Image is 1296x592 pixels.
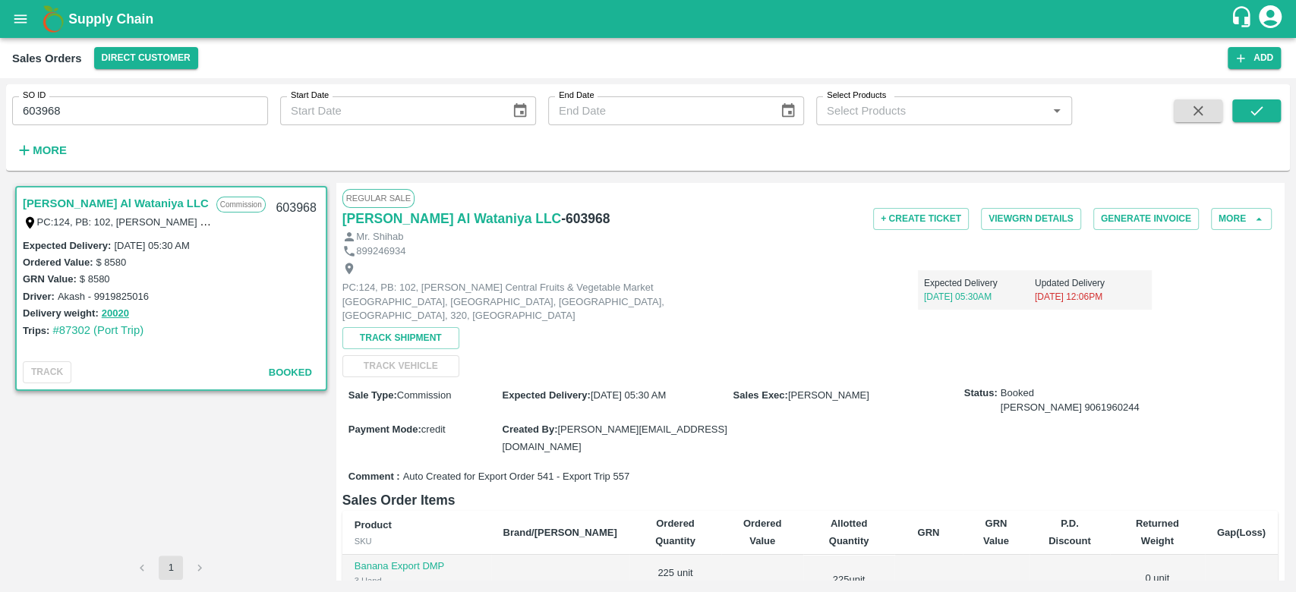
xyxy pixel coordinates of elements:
button: + Create Ticket [873,208,969,230]
label: Created By : [502,424,557,435]
p: Mr. Shihab [356,230,403,244]
span: Booked [269,367,312,378]
button: Choose date [774,96,803,125]
div: [PERSON_NAME] 9061960244 [1001,401,1140,415]
span: Regular Sale [342,189,415,207]
div: Sales Orders [12,49,82,68]
button: Select DC [94,47,198,69]
label: Expected Delivery : [502,389,590,401]
div: 3 Hand [355,574,479,587]
button: More [1211,208,1272,230]
input: Select Products [821,101,1042,121]
b: Gap(Loss) [1217,527,1266,538]
strong: More [33,144,67,156]
label: Sale Type : [348,389,397,401]
button: Open [1047,101,1067,121]
a: [PERSON_NAME] Al Wataniya LLC [23,194,209,213]
p: Expected Delivery [924,276,1035,290]
h6: - 603968 [561,208,610,229]
label: Sales Exec : [733,389,788,401]
p: 899246934 [356,244,405,259]
b: Returned Weight [1136,518,1179,546]
div: customer-support [1230,5,1257,33]
input: End Date [548,96,768,125]
button: More [12,137,71,163]
label: SO ID [23,90,46,102]
span: [PERSON_NAME] [788,389,869,401]
label: Trips: [23,325,49,336]
label: $ 8580 [80,273,110,285]
label: Comment : [348,470,400,484]
button: Add [1228,47,1281,69]
a: #87302 (Port Trip) [52,324,143,336]
div: 603968 [266,191,325,226]
label: Select Products [827,90,886,102]
b: Brand/[PERSON_NAME] [503,527,617,538]
button: Track Shipment [342,327,459,349]
p: [DATE] 12:06PM [1035,290,1146,304]
label: Expected Delivery : [23,240,111,251]
span: Auto Created for Export Order 541 - Export Trip 557 [403,470,629,484]
h6: Sales Order Items [342,490,1278,511]
p: Banana Export DMP [355,559,479,574]
b: Allotted Quantity [829,518,869,546]
label: Start Date [291,90,329,102]
b: GRN [917,527,939,538]
input: Start Date [280,96,500,125]
b: Product [355,519,392,531]
label: GRN Value: [23,273,77,285]
label: [DATE] 05:30 AM [114,240,189,251]
img: logo [38,4,68,34]
button: Choose date [506,96,534,125]
span: [PERSON_NAME][EMAIL_ADDRESS][DOMAIN_NAME] [502,424,727,452]
b: Ordered Quantity [655,518,695,546]
label: Status: [964,386,998,401]
label: Payment Mode : [348,424,421,435]
span: credit [421,424,446,435]
b: P.D. Discount [1048,518,1091,546]
label: Ordered Value: [23,257,93,268]
button: 20020 [102,305,129,323]
span: Booked [1001,386,1140,414]
span: [DATE] 05:30 AM [591,389,666,401]
span: Commission [397,389,452,401]
button: Generate Invoice [1093,208,1199,230]
label: $ 8580 [96,257,126,268]
button: open drawer [3,2,38,36]
a: [PERSON_NAME] Al Wataniya LLC [342,208,561,229]
p: [DATE] 05:30AM [924,290,1035,304]
input: Enter SO ID [12,96,268,125]
button: page 1 [159,556,183,580]
p: PC:124, PB: 102, [PERSON_NAME] Central Fruits & Vegetable Market [GEOGRAPHIC_DATA], [GEOGRAPHIC_D... [342,281,684,323]
label: End Date [559,90,594,102]
label: Akash - 9919825016 [58,291,149,302]
p: Updated Delivery [1035,276,1146,290]
div: account of current user [1257,3,1284,35]
label: PC:124, PB: 102, [PERSON_NAME] Central Fruits & Vegetable Market [GEOGRAPHIC_DATA], [GEOGRAPHIC_D... [37,216,909,228]
p: Commission [216,197,266,213]
label: Driver: [23,291,55,302]
b: Ordered Value [743,518,782,546]
b: GRN Value [983,518,1009,546]
label: Delivery weight: [23,307,99,319]
a: Supply Chain [68,8,1230,30]
nav: pagination navigation [128,556,214,580]
div: SKU [355,534,479,548]
button: ViewGRN Details [981,208,1081,230]
b: Supply Chain [68,11,153,27]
